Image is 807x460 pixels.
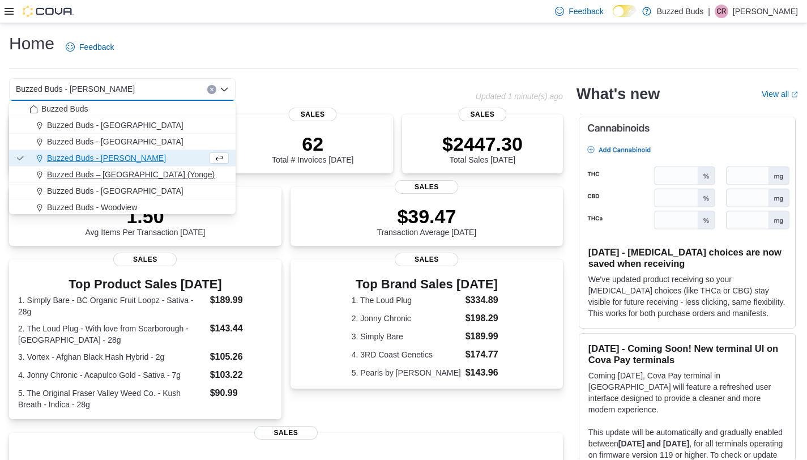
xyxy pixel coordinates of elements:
button: Buzzed Buds - [PERSON_NAME] [9,150,236,167]
span: Buzzed Buds - [PERSON_NAME] [47,152,166,164]
dd: $198.29 [466,312,502,325]
dt: 3. Simply Bare [352,331,461,342]
dd: $189.99 [210,293,272,307]
span: Buzzed Buds – [GEOGRAPHIC_DATA] (Yonge) [47,169,215,180]
dd: $105.26 [210,350,272,364]
span: CR [716,5,726,18]
button: Close list of options [220,85,229,94]
div: Catherine Rowe [715,5,728,18]
button: Buzzed Buds - [GEOGRAPHIC_DATA] [9,117,236,134]
button: Buzzed Buds - [GEOGRAPHIC_DATA] [9,183,236,199]
dt: 2. The Loud Plug - With love from Scarborough - [GEOGRAPHIC_DATA] - 28g [18,323,206,346]
dt: 3. Vortex - Afghan Black Hash Hybrid - 2g [18,351,206,363]
span: Sales [395,253,458,266]
span: Sales [289,108,337,121]
dd: $174.77 [466,348,502,361]
dd: $103.22 [210,368,272,382]
h2: What's new [577,85,660,103]
h3: Top Brand Sales [DATE] [352,278,502,291]
dt: 5. Pearls by [PERSON_NAME] [352,367,461,378]
dd: $143.96 [466,366,502,380]
button: Buzzed Buds [9,101,236,117]
svg: External link [791,91,798,98]
dd: $334.89 [466,293,502,307]
span: Buzzed Buds - [GEOGRAPHIC_DATA] [47,120,183,131]
span: Sales [458,108,506,121]
span: Buzzed Buds - [PERSON_NAME] [16,82,135,96]
p: [PERSON_NAME] [733,5,798,18]
button: Clear input [207,85,216,94]
h3: Top Product Sales [DATE] [18,278,272,291]
dt: 1. The Loud Plug [352,295,461,306]
h3: [DATE] - Coming Soon! New terminal UI on Cova Pay terminals [588,343,786,365]
dt: 1. Simply Bare - BC Organic Fruit Loopz - Sativa - 28g [18,295,206,317]
span: Buzzed Buds [41,103,88,114]
div: Transaction Average [DATE] [377,205,477,237]
strong: [DATE] and [DATE] [618,439,689,448]
div: Total # Invoices [DATE] [272,133,353,164]
a: View allExternal link [762,90,798,99]
span: Buzzed Buds - [GEOGRAPHIC_DATA] [47,136,183,147]
h3: [DATE] - [MEDICAL_DATA] choices are now saved when receiving [588,246,786,269]
button: Buzzed Buds – [GEOGRAPHIC_DATA] (Yonge) [9,167,236,183]
dt: 4. 3RD Coast Genetics [352,349,461,360]
a: Feedback [61,36,118,58]
span: Buzzed Buds - [GEOGRAPHIC_DATA] [47,185,183,197]
h1: Home [9,32,54,55]
button: Buzzed Buds - Woodview [9,199,236,216]
dt: 4. Jonny Chronic - Acapulco Gold - Sativa - 7g [18,369,206,381]
p: $2447.30 [442,133,523,155]
dd: $189.99 [466,330,502,343]
dt: 2. Jonny Chronic [352,313,461,324]
div: Total Sales [DATE] [442,133,523,164]
span: Buzzed Buds - Woodview [47,202,137,213]
input: Dark Mode [613,5,637,17]
div: Avg Items Per Transaction [DATE] [86,205,206,237]
dd: $90.99 [210,386,272,400]
span: Feedback [569,6,603,17]
div: Choose from the following options [9,101,236,249]
p: | [708,5,710,18]
span: Sales [395,180,458,194]
p: $39.47 [377,205,477,228]
span: Sales [113,253,177,266]
p: Updated 1 minute(s) ago [476,92,563,101]
span: Feedback [79,41,114,53]
dd: $143.44 [210,322,272,335]
button: Buzzed Buds - [GEOGRAPHIC_DATA] [9,134,236,150]
dt: 5. The Original Fraser Valley Weed Co. - Kush Breath - Indica - 28g [18,387,206,410]
p: Buzzed Buds [657,5,704,18]
p: 62 [272,133,353,155]
img: Cova [23,6,74,17]
span: Sales [254,426,318,440]
p: We've updated product receiving so your [MEDICAL_DATA] choices (like THCa or CBG) stay visible fo... [588,274,786,319]
p: 1.50 [86,205,206,228]
p: Coming [DATE], Cova Pay terminal in [GEOGRAPHIC_DATA] will feature a refreshed user interface des... [588,370,786,415]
